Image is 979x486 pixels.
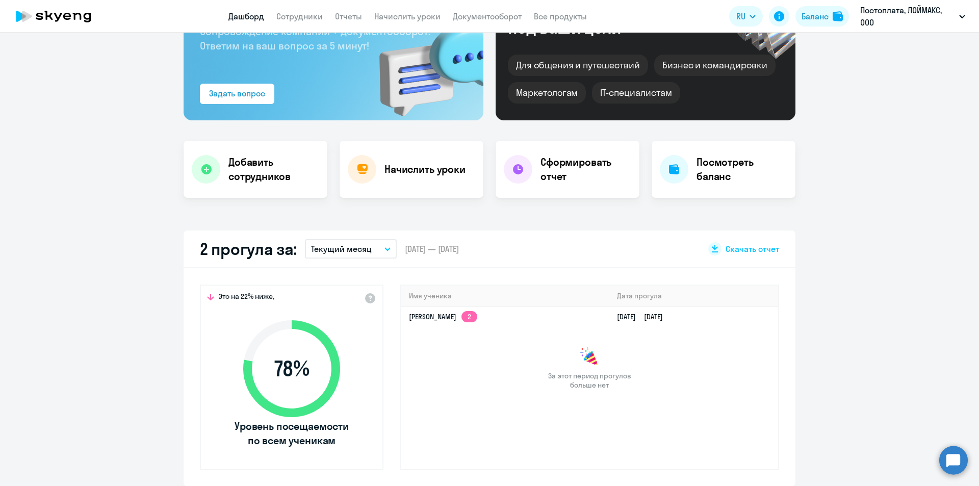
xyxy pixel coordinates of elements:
a: [DATE][DATE] [617,312,671,321]
img: congrats [579,347,600,367]
app-skyeng-badge: 2 [461,311,477,322]
p: Текущий месяц [311,243,372,255]
div: Маркетологам [508,82,586,104]
span: За этот период прогулов больше нет [547,371,632,390]
h4: Посмотреть баланс [697,155,787,184]
button: RU [729,6,763,27]
h4: Сформировать отчет [540,155,631,184]
div: Бизнес и командировки [654,55,776,76]
a: Отчеты [335,11,362,21]
span: RU [736,10,745,22]
th: Имя ученика [401,286,609,306]
div: IT-специалистам [592,82,680,104]
a: Дашборд [228,11,264,21]
div: Курсы английского под ваши цели [508,2,682,36]
span: Уровень посещаемости по всем ученикам [233,419,350,448]
h4: Добавить сотрудников [228,155,319,184]
div: Задать вопрос [209,87,265,99]
a: Документооборот [453,11,522,21]
img: bg-img [365,6,483,120]
th: Дата прогула [609,286,778,306]
img: balance [833,11,843,21]
button: Задать вопрос [200,84,274,104]
a: Сотрудники [276,11,323,21]
a: Все продукты [534,11,587,21]
span: 78 % [233,356,350,381]
h4: Начислить уроки [384,162,466,176]
button: Текущий месяц [305,239,397,259]
p: Постоплата, ЛОЙМАКС, ООО [860,4,955,29]
span: [DATE] — [DATE] [405,243,459,254]
span: Скачать отчет [726,243,779,254]
span: Это на 22% ниже, [218,292,274,304]
div: Для общения и путешествий [508,55,648,76]
button: Балансbalance [795,6,849,27]
button: Постоплата, ЛОЙМАКС, ООО [855,4,970,29]
h2: 2 прогула за: [200,239,297,259]
div: Баланс [802,10,829,22]
a: [PERSON_NAME]2 [409,312,477,321]
a: Начислить уроки [374,11,441,21]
